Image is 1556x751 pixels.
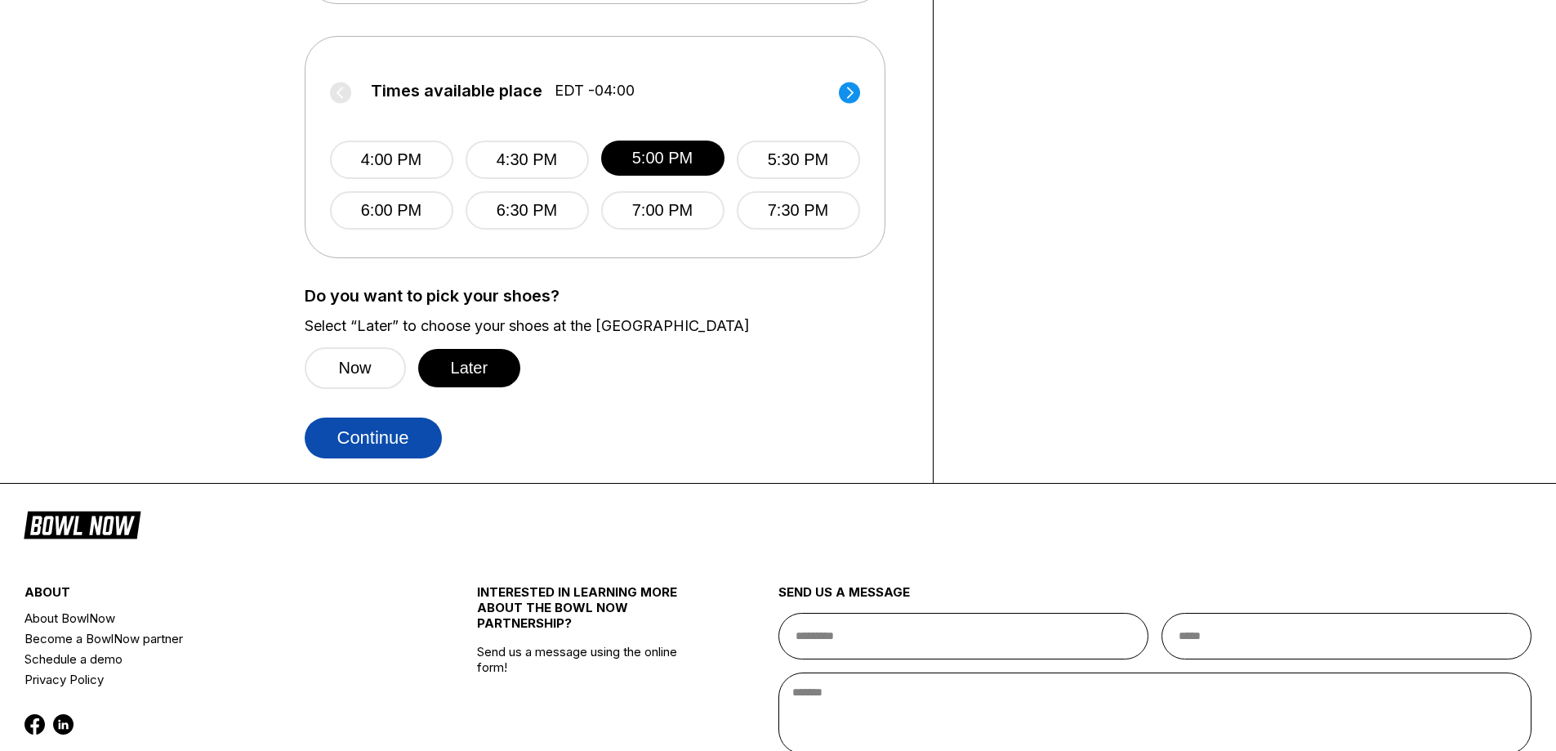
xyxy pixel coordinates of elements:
[305,317,908,335] label: Select “Later” to choose your shoes at the [GEOGRAPHIC_DATA]
[25,649,401,669] a: Schedule a demo
[601,191,724,230] button: 7:00 PM
[737,191,860,230] button: 7:30 PM
[305,347,406,389] button: Now
[555,82,635,100] span: EDT -04:00
[25,608,401,628] a: About BowlNow
[477,584,703,644] div: INTERESTED IN LEARNING MORE ABOUT THE BOWL NOW PARTNERSHIP?
[25,628,401,649] a: Become a BowlNow partner
[466,141,589,179] button: 4:30 PM
[737,141,860,179] button: 5:30 PM
[601,141,724,176] button: 5:00 PM
[305,287,908,305] label: Do you want to pick your shoes?
[305,418,442,458] button: Continue
[466,191,589,230] button: 6:30 PM
[330,191,453,230] button: 6:00 PM
[371,82,542,100] span: Times available place
[418,349,521,387] button: Later
[778,584,1532,613] div: send us a message
[330,141,453,179] button: 4:00 PM
[25,584,401,608] div: about
[25,669,401,690] a: Privacy Policy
